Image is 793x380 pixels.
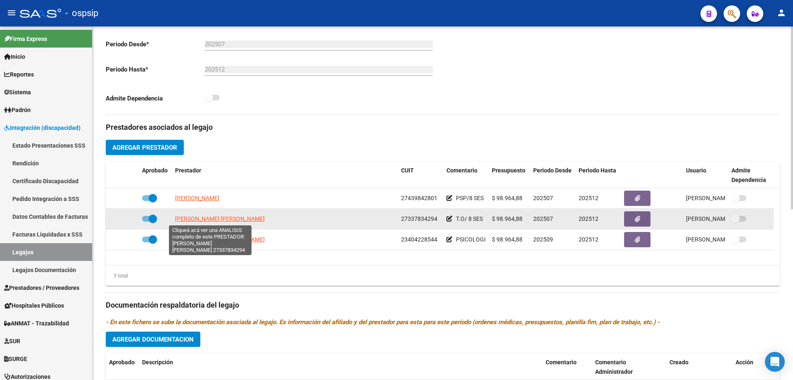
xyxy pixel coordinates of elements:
[7,8,17,18] mat-icon: menu
[112,144,177,151] span: Agregar Prestador
[106,40,205,49] p: Periodo Desde
[106,271,128,280] div: 3 total
[4,301,64,310] span: Hospitales Públicos
[456,236,506,243] span: PSICOLOGIA/8 SES
[736,359,753,366] span: Acción
[446,167,477,174] span: Comentario
[106,122,780,133] h3: Prestadores asociados al legajo
[106,94,205,103] p: Admite Dependencia
[175,195,219,201] span: [PERSON_NAME]
[456,215,483,222] span: T.O/ 8 SES
[683,162,728,189] datatable-header-cell: Usuario
[4,319,69,328] span: ANMAT - Trazabilidad
[106,332,200,347] button: Agregar Documentacion
[670,359,689,366] span: Creado
[4,283,79,292] span: Prestadores / Proveedores
[443,162,489,189] datatable-header-cell: Comentario
[65,4,98,22] span: - ospsip
[731,167,766,183] span: Admite Dependencia
[492,236,522,243] span: $ 98.964,88
[4,337,20,346] span: SUR
[492,195,522,201] span: $ 98.964,88
[4,52,25,61] span: Inicio
[175,236,265,243] span: [PERSON_NAME] [PERSON_NAME]
[686,167,706,174] span: Usuario
[686,215,751,222] span: [PERSON_NAME] [DATE]
[533,215,553,222] span: 202507
[4,70,34,79] span: Reportes
[106,318,660,326] i: - En este fichero se sube la documentación asociada al legajo. Es información del afiliado y del ...
[492,167,525,174] span: Presupuesto
[398,162,443,189] datatable-header-cell: CUIT
[530,162,575,189] datatable-header-cell: Periodo Desde
[765,352,785,372] div: Open Intercom Messenger
[4,88,31,97] span: Sistema
[172,162,398,189] datatable-header-cell: Prestador
[595,359,633,375] span: Comentario Administrador
[4,105,31,115] span: Padrón
[4,123,81,132] span: Integración (discapacidad)
[533,167,572,174] span: Periodo Desde
[456,195,484,201] span: PSP/8 SES
[401,167,414,174] span: CUIT
[401,195,437,201] span: 27439842801
[533,195,553,201] span: 202507
[112,336,194,343] span: Agregar Documentacion
[139,162,172,189] datatable-header-cell: Aprobado
[489,162,530,189] datatable-header-cell: Presupuesto
[106,140,184,155] button: Agregar Prestador
[579,215,598,222] span: 202512
[106,65,205,74] p: Periodo Hasta
[175,167,201,174] span: Prestador
[175,215,265,222] span: [PERSON_NAME] [PERSON_NAME]
[109,359,135,366] span: Aprobado
[686,195,751,201] span: [PERSON_NAME] [DATE]
[575,162,621,189] datatable-header-cell: Periodo Hasta
[4,354,27,363] span: SURGE
[492,215,522,222] span: $ 98.964,88
[401,236,437,243] span: 23404228544
[401,215,437,222] span: 27337834294
[142,167,168,174] span: Aprobado
[728,162,774,189] datatable-header-cell: Admite Dependencia
[106,299,780,311] h3: Documentación respaldatoria del legajo
[579,195,598,201] span: 202512
[142,359,173,366] span: Descripción
[579,167,616,174] span: Periodo Hasta
[579,236,598,243] span: 202512
[546,359,577,366] span: Comentario
[533,236,553,243] span: 202509
[686,236,751,243] span: [PERSON_NAME] [DATE]
[776,8,786,18] mat-icon: person
[4,34,47,43] span: Firma Express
